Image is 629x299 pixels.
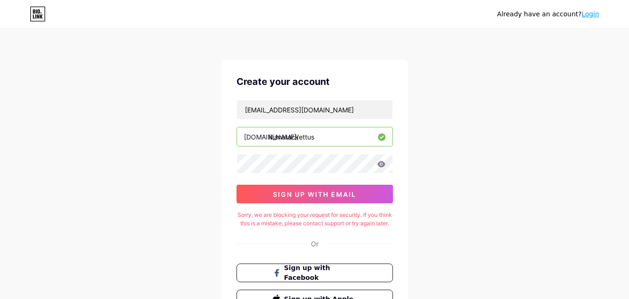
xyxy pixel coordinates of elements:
[497,9,599,19] div: Already have an account?
[582,10,599,18] a: Login
[237,75,393,89] div: Create your account
[311,239,318,249] div: Or
[244,132,299,142] div: [DOMAIN_NAME]/
[237,100,392,119] input: Email
[273,190,356,198] span: sign up with email
[237,211,393,228] div: Sorry, we are blocking your request for security. If you think this is a mistake, please contact ...
[237,127,392,146] input: username
[237,264,393,282] button: Sign up with Facebook
[237,185,393,203] button: sign up with email
[284,263,356,283] span: Sign up with Facebook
